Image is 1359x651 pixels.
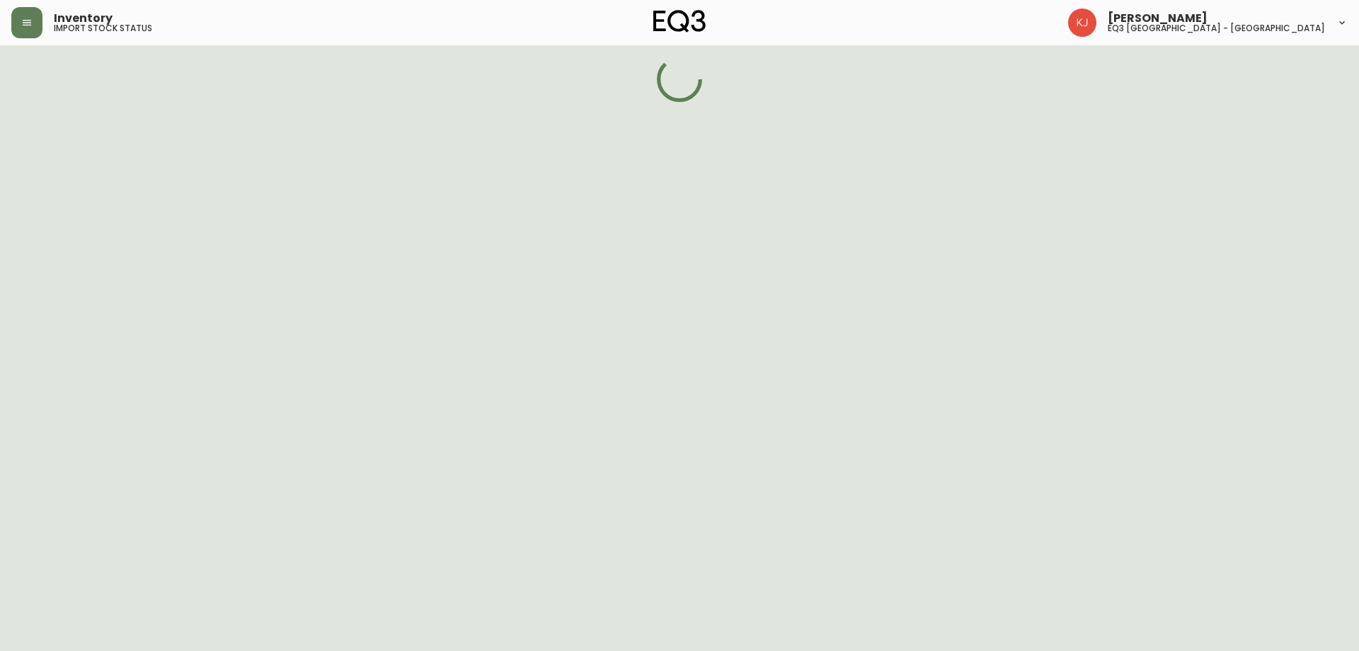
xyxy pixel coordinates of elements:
[1068,9,1096,37] img: 24a625d34e264d2520941288c4a55f8e
[54,13,113,24] span: Inventory
[1108,13,1208,24] span: [PERSON_NAME]
[1108,24,1325,33] h5: eq3 [GEOGRAPHIC_DATA] - [GEOGRAPHIC_DATA]
[54,24,152,33] h5: import stock status
[653,10,706,33] img: logo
